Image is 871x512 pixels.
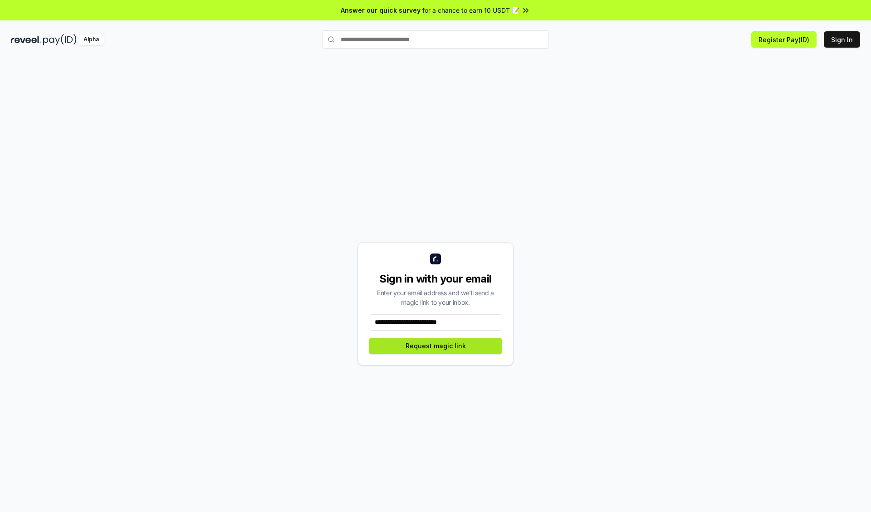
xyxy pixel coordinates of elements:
button: Sign In [824,31,860,48]
button: Request magic link [369,338,502,354]
img: logo_small [430,254,441,264]
span: Answer our quick survey [341,5,421,15]
img: reveel_dark [11,34,41,45]
div: Alpha [78,34,104,45]
img: pay_id [43,34,77,45]
span: for a chance to earn 10 USDT 📝 [422,5,519,15]
div: Sign in with your email [369,272,502,286]
button: Register Pay(ID) [751,31,817,48]
div: Enter your email address and we’ll send a magic link to your inbox. [369,288,502,307]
